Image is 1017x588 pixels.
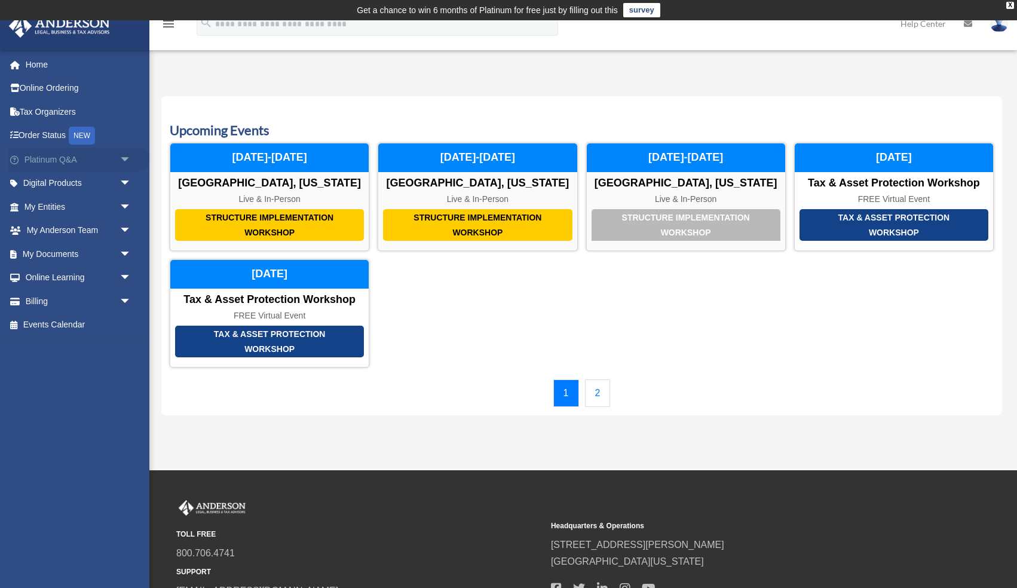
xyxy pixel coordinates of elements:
[8,76,149,100] a: Online Ordering
[378,143,577,251] a: Structure Implementation Workshop [GEOGRAPHIC_DATA], [US_STATE] Live & In-Person [DATE]-[DATE]
[551,520,917,532] small: Headquarters & Operations
[8,266,149,290] a: Online Learningarrow_drop_down
[378,177,577,190] div: [GEOGRAPHIC_DATA], [US_STATE]
[120,289,143,314] span: arrow_drop_down
[170,260,369,289] div: [DATE]
[161,21,176,31] a: menu
[8,171,149,195] a: Digital Productsarrow_drop_down
[8,313,143,337] a: Events Calendar
[795,194,993,204] div: FREE Virtual Event
[69,127,95,145] div: NEW
[170,177,369,190] div: [GEOGRAPHIC_DATA], [US_STATE]
[170,259,369,367] a: Tax & Asset Protection Workshop Tax & Asset Protection Workshop FREE Virtual Event [DATE]
[990,15,1008,32] img: User Pic
[176,566,543,578] small: SUPPORT
[5,14,114,38] img: Anderson Advisors Platinum Portal
[383,209,572,241] div: Structure Implementation Workshop
[8,124,149,148] a: Order StatusNEW
[120,266,143,290] span: arrow_drop_down
[120,171,143,196] span: arrow_drop_down
[553,379,579,407] a: 1
[200,16,213,29] i: search
[378,194,577,204] div: Live & In-Person
[170,311,369,321] div: FREE Virtual Event
[175,326,364,357] div: Tax & Asset Protection Workshop
[175,209,364,241] div: Structure Implementation Workshop
[795,177,993,190] div: Tax & Asset Protection Workshop
[8,195,149,219] a: My Entitiesarrow_drop_down
[170,293,369,307] div: Tax & Asset Protection Workshop
[587,143,785,172] div: [DATE]-[DATE]
[8,242,149,266] a: My Documentsarrow_drop_down
[170,143,369,251] a: Structure Implementation Workshop [GEOGRAPHIC_DATA], [US_STATE] Live & In-Person [DATE]-[DATE]
[795,143,993,172] div: [DATE]
[176,548,235,558] a: 800.706.4741
[587,194,785,204] div: Live & In-Person
[794,143,994,251] a: Tax & Asset Protection Workshop Tax & Asset Protection Workshop FREE Virtual Event [DATE]
[623,3,660,17] a: survey
[120,195,143,219] span: arrow_drop_down
[586,143,786,251] a: Structure Implementation Workshop [GEOGRAPHIC_DATA], [US_STATE] Live & In-Person [DATE]-[DATE]
[585,379,611,407] a: 2
[176,500,248,516] img: Anderson Advisors Platinum Portal
[1006,2,1014,9] div: close
[120,148,143,172] span: arrow_drop_down
[120,242,143,267] span: arrow_drop_down
[161,17,176,31] i: menu
[8,289,149,313] a: Billingarrow_drop_down
[551,556,704,566] a: [GEOGRAPHIC_DATA][US_STATE]
[551,540,724,550] a: [STREET_ADDRESS][PERSON_NAME]
[357,3,618,17] div: Get a chance to win 6 months of Platinum for free just by filling out this
[8,53,149,76] a: Home
[170,143,369,172] div: [DATE]-[DATE]
[8,219,149,243] a: My Anderson Teamarrow_drop_down
[378,143,577,172] div: [DATE]-[DATE]
[120,219,143,243] span: arrow_drop_down
[587,177,785,190] div: [GEOGRAPHIC_DATA], [US_STATE]
[176,528,543,541] small: TOLL FREE
[592,209,780,241] div: Structure Implementation Workshop
[170,194,369,204] div: Live & In-Person
[8,100,149,124] a: Tax Organizers
[799,209,988,241] div: Tax & Asset Protection Workshop
[170,121,994,140] h3: Upcoming Events
[8,148,149,171] a: Platinum Q&Aarrow_drop_down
